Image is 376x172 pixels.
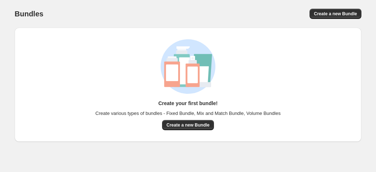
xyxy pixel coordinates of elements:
[95,110,280,117] span: Create various types of bundles - Fixed Bundle, Mix and Match Bundle, Volume Bundles
[162,120,214,130] button: Create a new Bundle
[166,122,210,128] span: Create a new Bundle
[158,100,218,107] h3: Create your first bundle!
[15,9,43,18] h1: Bundles
[314,11,357,17] span: Create a new Bundle
[310,9,361,19] button: Create a new Bundle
